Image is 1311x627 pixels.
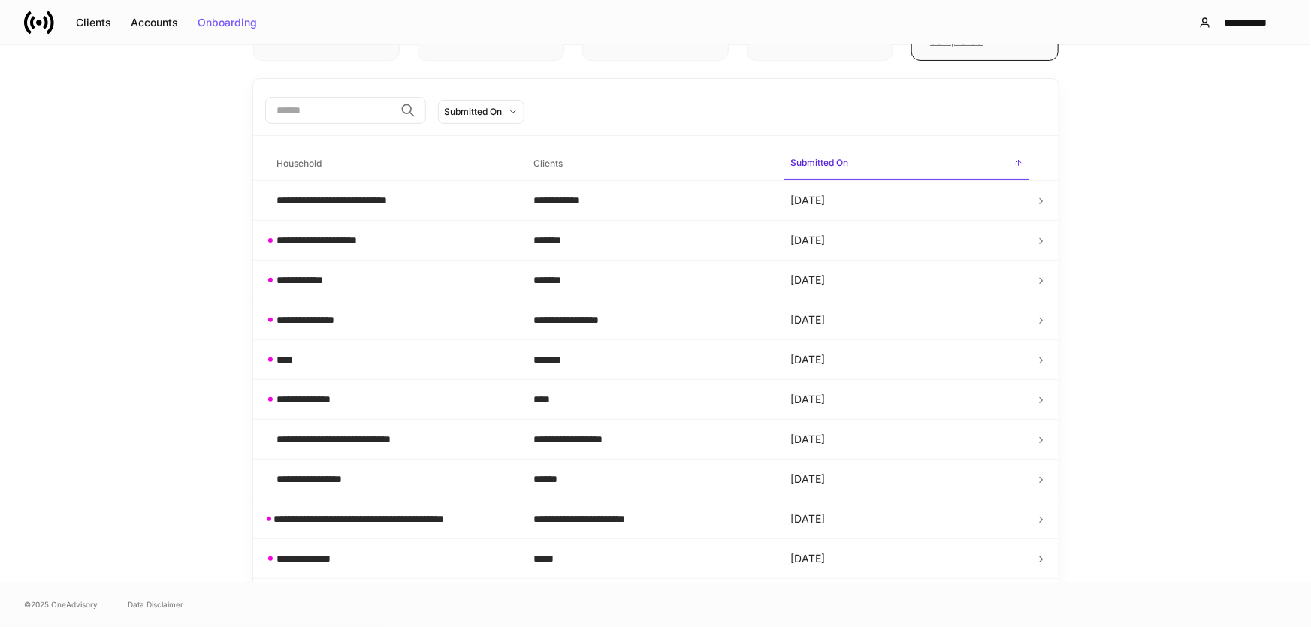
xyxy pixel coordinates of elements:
h6: Clients [533,156,563,170]
td: [DATE] [778,499,1035,539]
td: [DATE] [778,460,1035,499]
span: Clients [527,149,772,179]
div: Accounts [131,17,178,28]
span: Submitted On [784,148,1029,180]
span: © 2025 OneAdvisory [24,598,98,610]
button: Onboarding [188,11,267,35]
td: [DATE] [778,261,1035,300]
h6: Submitted On [790,155,848,170]
span: Household [271,149,516,179]
td: [DATE] [778,340,1035,380]
div: Clients [76,17,111,28]
h6: Household [277,156,322,170]
td: [DATE] [778,539,1035,579]
td: [DATE] [778,181,1035,221]
td: [DATE] [778,221,1035,261]
div: Onboarding [198,17,257,28]
button: Clients [66,11,121,35]
button: Accounts [121,11,188,35]
button: Submitted On [438,100,524,124]
div: Submitted On [445,104,503,119]
td: [DATE] [778,579,1035,619]
a: Data Disclaimer [128,598,183,610]
td: [DATE] [778,300,1035,340]
td: [DATE] [778,380,1035,420]
td: [DATE] [778,420,1035,460]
